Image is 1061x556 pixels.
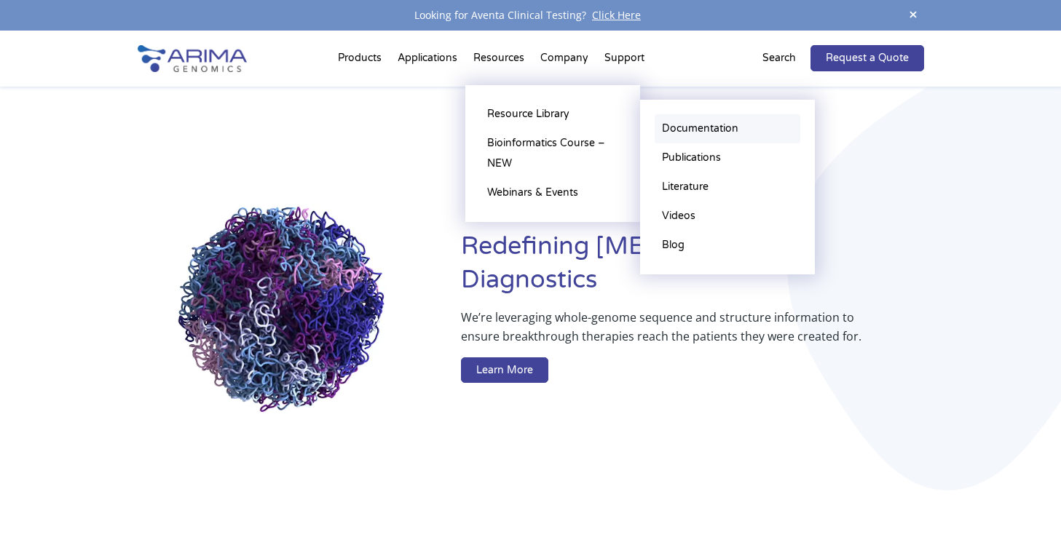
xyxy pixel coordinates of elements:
iframe: Chat Widget [988,486,1061,556]
a: Resource Library [480,100,626,129]
a: Blog [655,231,800,260]
h1: Redefining [MEDICAL_DATA] Diagnostics [461,230,923,308]
div: Looking for Aventa Clinical Testing? [138,6,924,25]
a: Literature [655,172,800,202]
a: Videos [655,202,800,231]
p: Search [762,49,796,68]
p: We’re leveraging whole-genome sequence and structure information to ensure breakthrough therapies... [461,308,865,357]
a: Bioinformatics Course – NEW [480,129,626,178]
a: Request a Quote [810,45,924,71]
img: Arima-Genomics-logo [138,45,247,72]
a: Documentation [655,114,800,143]
a: Learn More [461,357,548,384]
a: Publications [655,143,800,172]
a: Click Here [586,8,647,22]
a: Webinars & Events [480,178,626,207]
